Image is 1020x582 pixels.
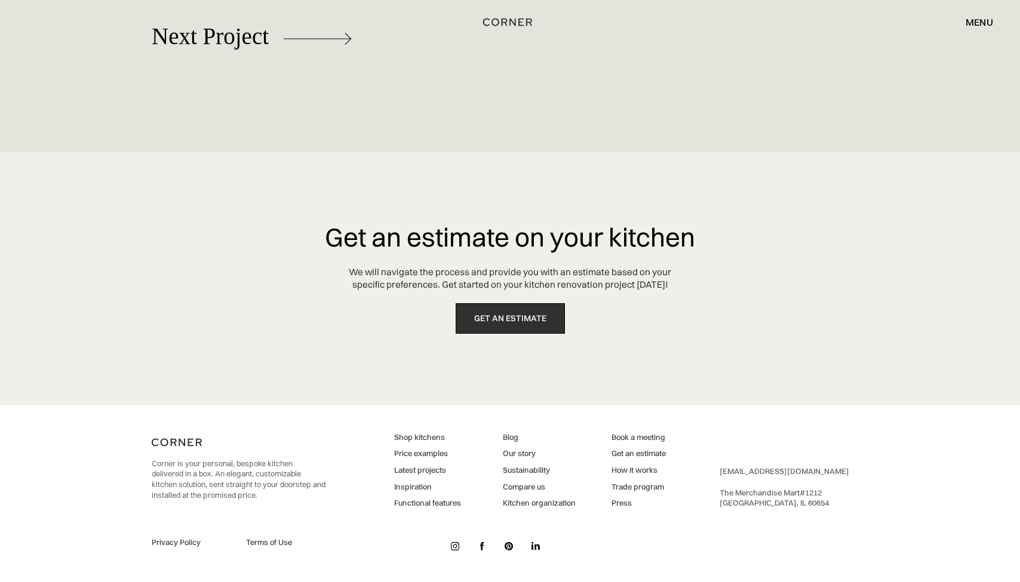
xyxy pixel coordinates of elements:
[612,448,666,459] a: Get an estimate
[612,498,666,509] a: Press
[503,482,576,492] a: Compare us
[503,465,576,476] a: Sustainability
[612,482,666,492] a: Trade program
[394,448,461,459] a: Price examples
[503,498,576,509] a: Kitchen organization
[394,498,461,509] a: Functional features
[456,303,565,334] a: get an estimate
[325,223,695,251] h3: Get an estimate on your kitchen
[954,12,993,32] div: menu
[966,17,993,27] div: menu
[152,458,325,500] p: Corner is your personal, bespoke kitchen delivered in a box. An elegant, customizable kitchen sol...
[612,432,666,443] a: Book a meeting
[246,537,326,548] a: Terms of Use
[394,432,461,443] a: Shop kitchens
[503,448,576,459] a: Our story
[394,482,461,492] a: Inspiration
[152,537,232,548] a: Privacy Policy
[612,465,666,476] a: How it works
[720,466,849,476] a: [EMAIL_ADDRESS][DOMAIN_NAME]
[503,432,576,443] a: Blog
[349,266,671,291] div: We will navigate the process and provide you with an estimate based on your specific preferences....
[394,465,461,476] a: Latest projects
[466,14,554,30] a: home
[720,466,849,508] div: ‍ The Merchandise Mart #1212 ‍ [GEOGRAPHIC_DATA], IL 60654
